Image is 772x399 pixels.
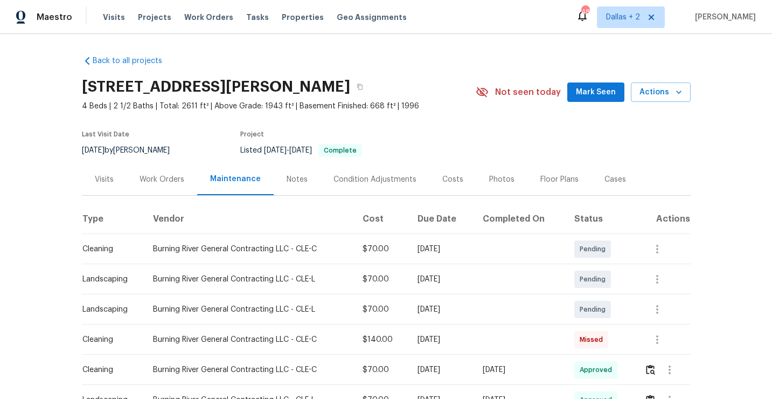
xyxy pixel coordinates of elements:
[210,174,261,184] div: Maintenance
[82,81,350,92] h2: [STREET_ADDRESS][PERSON_NAME]
[636,204,691,234] th: Actions
[153,274,345,285] div: Burning River General Contracting LLC - CLE-L
[153,244,345,254] div: Burning River General Contracting LLC - CLE-C
[474,204,566,234] th: Completed On
[264,147,312,154] span: -
[418,274,465,285] div: [DATE]
[140,174,184,185] div: Work Orders
[363,334,400,345] div: $140.00
[363,244,400,254] div: $70.00
[82,244,136,254] div: Cleaning
[82,147,105,154] span: [DATE]
[691,12,756,23] span: [PERSON_NAME]
[184,12,233,23] span: Work Orders
[639,86,682,99] span: Actions
[580,364,616,375] span: Approved
[483,364,557,375] div: [DATE]
[580,304,610,315] span: Pending
[580,334,607,345] span: Missed
[37,12,72,23] span: Maestro
[333,174,416,185] div: Condition Adjustments
[580,274,610,285] span: Pending
[418,364,465,375] div: [DATE]
[442,174,463,185] div: Costs
[153,304,345,315] div: Burning River General Contracting LLC - CLE-L
[82,144,183,157] div: by [PERSON_NAME]
[144,204,354,234] th: Vendor
[82,304,136,315] div: Landscaping
[82,56,185,66] a: Back to all projects
[580,244,610,254] span: Pending
[82,101,476,112] span: 4 Beds | 2 1/2 Baths | Total: 2611 ft² | Above Grade: 1943 ft² | Basement Finished: 668 ft² | 1996
[354,204,409,234] th: Cost
[246,13,269,21] span: Tasks
[567,82,624,102] button: Mark Seen
[604,174,626,185] div: Cases
[606,12,640,23] span: Dallas + 2
[287,174,308,185] div: Notes
[409,204,474,234] th: Due Date
[82,204,145,234] th: Type
[363,364,400,375] div: $70.00
[489,174,514,185] div: Photos
[418,304,465,315] div: [DATE]
[581,6,589,17] div: 48
[319,147,361,154] span: Complete
[153,334,345,345] div: Burning River General Contracting LLC - CLE-C
[337,12,407,23] span: Geo Assignments
[103,12,125,23] span: Visits
[646,364,655,375] img: Review Icon
[363,274,400,285] div: $70.00
[644,357,657,383] button: Review Icon
[350,77,370,97] button: Copy Address
[240,131,264,137] span: Project
[495,87,561,98] span: Not seen today
[418,244,465,254] div: [DATE]
[289,147,312,154] span: [DATE]
[576,86,616,99] span: Mark Seen
[540,174,579,185] div: Floor Plans
[240,147,362,154] span: Listed
[418,334,465,345] div: [DATE]
[82,274,136,285] div: Landscaping
[566,204,636,234] th: Status
[363,304,400,315] div: $70.00
[138,12,171,23] span: Projects
[82,364,136,375] div: Cleaning
[282,12,324,23] span: Properties
[82,334,136,345] div: Cleaning
[264,147,287,154] span: [DATE]
[95,174,114,185] div: Visits
[631,82,691,102] button: Actions
[82,131,129,137] span: Last Visit Date
[153,364,345,375] div: Burning River General Contracting LLC - CLE-C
